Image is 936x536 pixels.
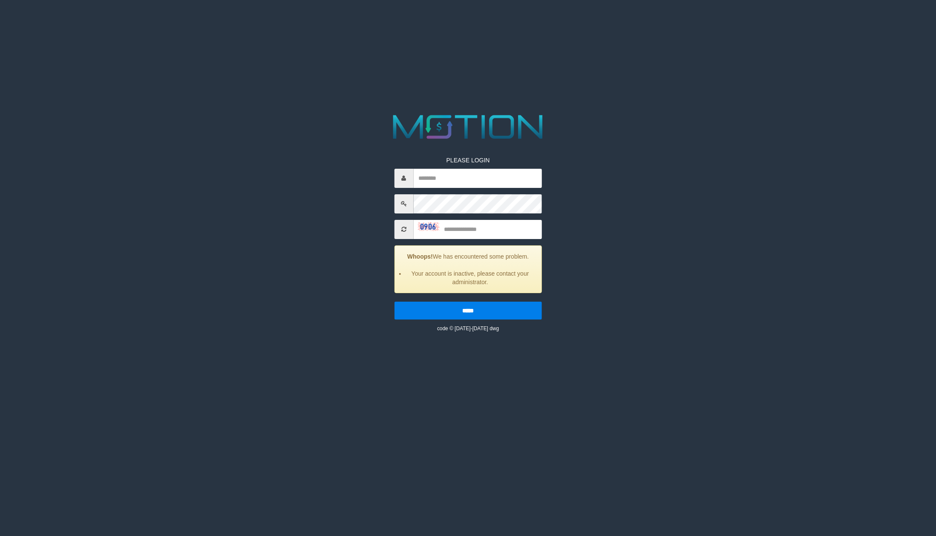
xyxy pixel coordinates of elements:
div: We has encountered some problem. [394,245,541,293]
img: MOTION_logo.png [386,111,550,143]
li: Your account is inactive, please contact your administrator. [405,269,535,286]
p: PLEASE LOGIN [394,156,541,164]
strong: Whoops! [407,253,433,260]
small: code © [DATE]-[DATE] dwg [437,326,499,331]
img: captcha [418,222,439,231]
